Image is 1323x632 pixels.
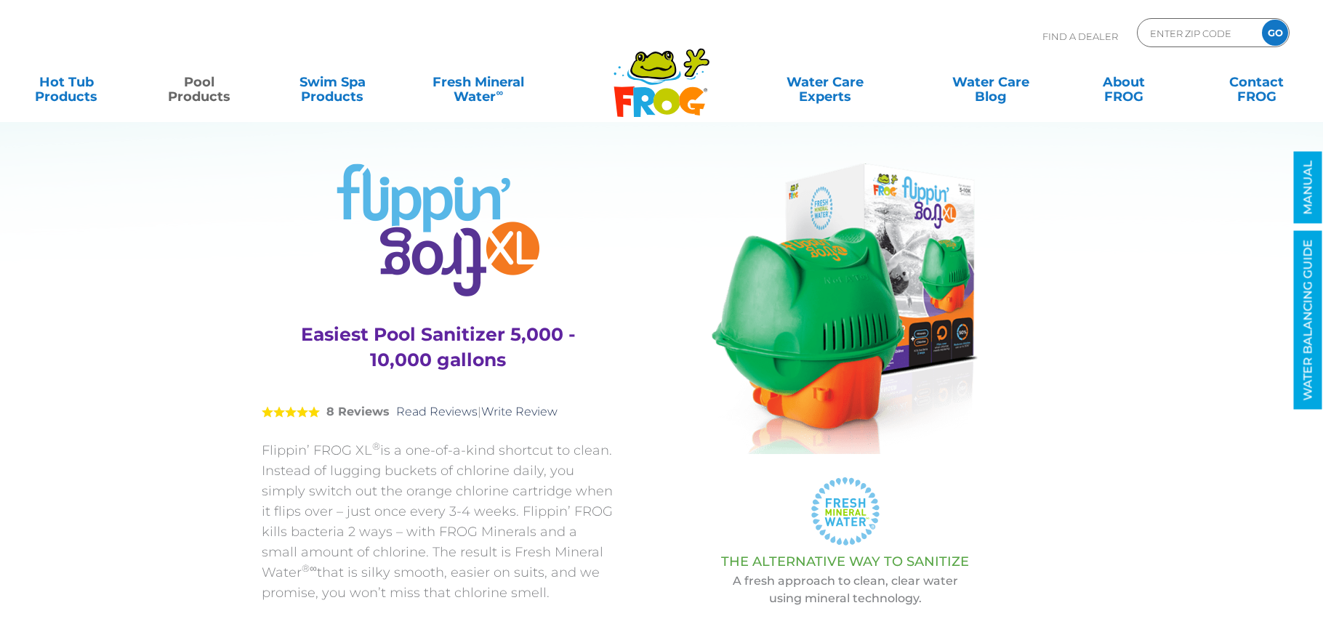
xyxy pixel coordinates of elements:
p: A fresh approach to clean, clear water using mineral technology. [651,572,1039,607]
a: ContactFROG [1205,68,1308,97]
a: WATER BALANCING GUIDE [1294,231,1322,410]
a: AboutFROG [1071,68,1175,97]
img: Frog Products Logo [606,29,717,118]
a: Water CareExperts [741,68,909,97]
sup: ∞ [496,86,503,98]
input: GO [1262,20,1288,46]
a: MANUAL [1294,152,1322,224]
p: Flippin’ FROG XL is a one-of-a-kind shortcut to clean. Instead of lugging buckets of chlorine dai... [262,440,614,603]
strong: 8 Reviews [326,405,390,418]
a: Swim SpaProducts [281,68,384,97]
div: | [262,384,614,440]
a: Read Reviews [396,405,478,418]
sup: ® [372,440,380,452]
a: Water CareBlog [938,68,1042,97]
a: PoolProducts [148,68,251,97]
a: Write Review [481,405,558,418]
h3: THE ALTERNATIVE WAY TO SANITIZE [651,554,1039,569]
sup: ®∞ [302,562,317,574]
a: Hot TubProducts [15,68,118,97]
img: Product Logo [337,163,539,296]
a: Fresh MineralWater∞ [414,68,543,97]
span: 5 [262,406,320,418]
p: Find A Dealer [1042,18,1118,54]
h3: Easiest Pool Sanitizer 5,000 - 10,000 gallons [280,322,596,373]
